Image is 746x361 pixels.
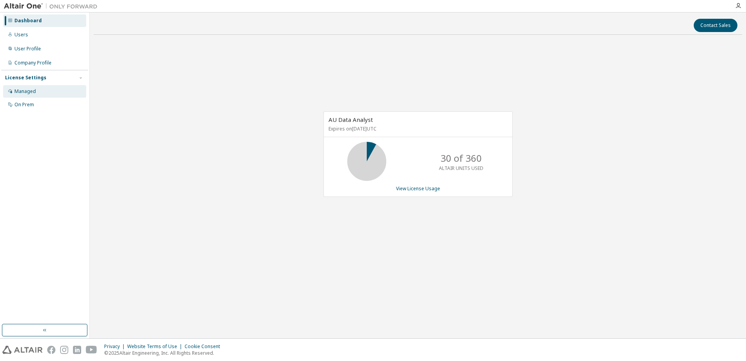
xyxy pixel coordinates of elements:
span: AU Data Analyst [329,116,373,123]
p: Expires on [DATE] UTC [329,125,506,132]
img: youtube.svg [86,346,97,354]
img: instagram.svg [60,346,68,354]
img: facebook.svg [47,346,55,354]
p: ALTAIR UNITS USED [439,165,483,172]
div: Privacy [104,343,127,350]
div: User Profile [14,46,41,52]
div: License Settings [5,75,46,81]
div: Users [14,32,28,38]
p: 30 of 360 [440,152,482,165]
img: Altair One [4,2,101,10]
p: © 2025 Altair Engineering, Inc. All Rights Reserved. [104,350,225,356]
div: Website Terms of Use [127,343,185,350]
div: Managed [14,88,36,95]
div: On Prem [14,102,34,108]
div: Dashboard [14,18,42,24]
div: Company Profile [14,60,52,66]
img: linkedin.svg [73,346,81,354]
button: Contact Sales [694,19,737,32]
img: altair_logo.svg [2,346,43,354]
div: Cookie Consent [185,343,225,350]
a: View License Usage [396,185,440,192]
